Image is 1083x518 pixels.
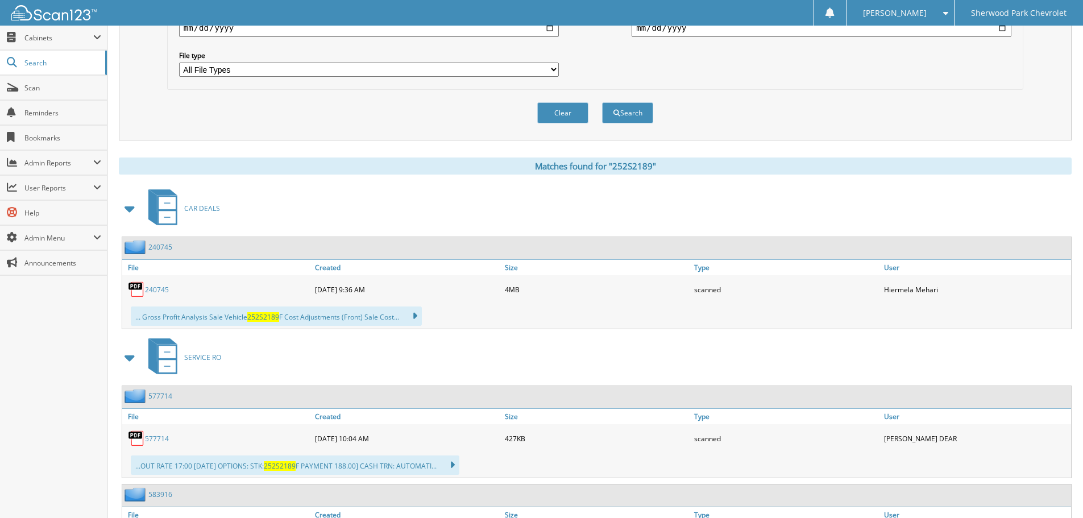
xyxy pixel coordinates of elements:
input: start [179,19,559,37]
span: Announcements [24,258,101,268]
span: Bookmarks [24,133,101,143]
img: folder2.png [125,487,148,502]
span: Admin Reports [24,158,93,168]
div: [DATE] 9:36 AM [312,278,502,301]
img: folder2.png [125,240,148,254]
span: 252S2189 [264,461,296,471]
a: Size [502,409,692,424]
a: User [881,260,1071,275]
img: folder2.png [125,389,148,403]
span: Search [24,58,99,68]
img: scan123-logo-white.svg [11,5,97,20]
span: Reminders [24,108,101,118]
span: Cabinets [24,33,93,43]
input: end [632,19,1011,37]
a: Type [691,260,881,275]
div: [DATE] 10:04 AM [312,427,502,450]
span: Help [24,208,101,218]
a: 240745 [145,285,169,295]
button: Search [602,102,653,123]
div: scanned [691,278,881,301]
button: Clear [537,102,588,123]
span: 252S2189 [247,312,279,322]
div: 4MB [502,278,692,301]
a: 577714 [148,391,172,401]
span: User Reports [24,183,93,193]
span: Sherwood Park Chevrolet [971,10,1067,16]
div: 427KB [502,427,692,450]
a: File [122,409,312,424]
a: 577714 [145,434,169,444]
div: Matches found for "252S2189" [119,158,1072,175]
span: Admin Menu [24,233,93,243]
a: SERVICE RO [142,335,221,380]
img: PDF.png [128,430,145,447]
a: 583916 [148,490,172,499]
a: User [881,409,1071,424]
iframe: Chat Widget [1026,463,1083,518]
a: Type [691,409,881,424]
div: ... Gross Profit Analysis Sale Vehicle F Cost Adjustments (Front) Sale Cost... [131,306,422,326]
label: File type [179,51,559,60]
a: Size [502,260,692,275]
span: [PERSON_NAME] [863,10,927,16]
div: Hiermela Mehari [881,278,1071,301]
span: CAR DEALS [184,204,220,213]
div: scanned [691,427,881,450]
a: Created [312,260,502,275]
span: Scan [24,83,101,93]
a: Created [312,409,502,424]
img: PDF.png [128,281,145,298]
div: [PERSON_NAME] DEAR [881,427,1071,450]
a: 240745 [148,242,172,252]
div: ...OUT RATE 17:00 [DATE] OPTIONS: STK: F PAYMENT 188.00] CASH TRN: AUTOMATI... [131,455,459,475]
span: SERVICE RO [184,353,221,362]
a: File [122,260,312,275]
a: CAR DEALS [142,186,220,231]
